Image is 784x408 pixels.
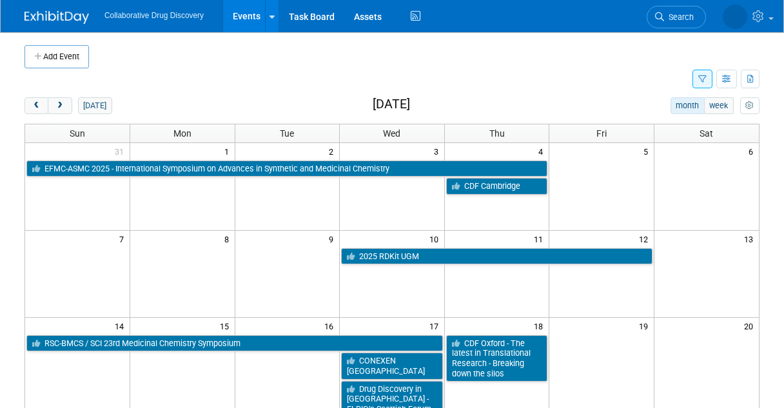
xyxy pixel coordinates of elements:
span: 10 [428,231,444,247]
span: 14 [113,318,130,334]
i: Personalize Calendar [745,102,754,110]
span: 18 [533,318,549,334]
span: 31 [113,143,130,159]
span: Wed [383,128,400,139]
span: Search [664,12,694,22]
h2: [DATE] [373,97,410,112]
span: 20 [743,318,759,334]
span: 4 [537,143,549,159]
span: Fri [596,128,607,139]
a: CDF Cambridge [446,178,548,195]
span: 12 [638,231,654,247]
a: Search [647,6,706,28]
span: 8 [223,231,235,247]
span: Mon [173,128,191,139]
img: ExhibitDay [24,11,89,24]
img: Amanda Briggs [723,5,747,29]
span: 19 [638,318,654,334]
button: next [48,97,72,114]
span: Thu [489,128,505,139]
span: 1 [223,143,235,159]
span: Sun [70,128,85,139]
span: 11 [533,231,549,247]
span: 7 [118,231,130,247]
a: EFMC-ASMC 2025 - International Symposium on Advances in Synthetic and Medicinal Chemistry [26,160,547,177]
span: 3 [433,143,444,159]
span: 16 [323,318,339,334]
span: Tue [280,128,294,139]
span: Sat [700,128,713,139]
button: myCustomButton [740,97,759,114]
button: month [671,97,705,114]
a: CDF Oxford - The latest in Translational Research - Breaking down the silos [446,335,548,382]
span: 6 [747,143,759,159]
a: CONEXEN [GEOGRAPHIC_DATA] [341,353,443,379]
span: 13 [743,231,759,247]
span: 2 [328,143,339,159]
span: 17 [428,318,444,334]
button: week [704,97,734,114]
span: 5 [642,143,654,159]
span: 15 [219,318,235,334]
a: RSC-BMCS / SCI 23rd Medicinal Chemistry Symposium [26,335,443,352]
span: Collaborative Drug Discovery [104,11,204,20]
button: prev [24,97,48,114]
span: 9 [328,231,339,247]
button: [DATE] [78,97,112,114]
a: 2025 RDKit UGM [341,248,652,265]
button: Add Event [24,45,89,68]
